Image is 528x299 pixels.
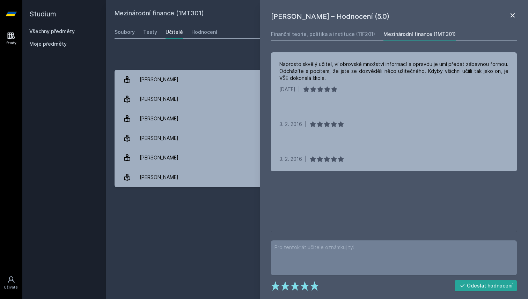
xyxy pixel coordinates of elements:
[115,8,441,20] h2: Mezinárodní finance (1MT301)
[115,167,520,187] a: [PERSON_NAME] 3 hodnocení 5.0
[166,29,183,36] div: Učitelé
[115,70,520,89] a: [PERSON_NAME]
[115,29,135,36] div: Soubory
[279,61,508,82] div: Naprosto skvělý učitel, ví obrovské množství informací a opravdu je umí předat zábavnou formou. O...
[140,151,178,165] div: [PERSON_NAME]
[140,73,178,87] div: [PERSON_NAME]
[191,25,217,39] a: Hodnocení
[115,25,135,39] a: Soubory
[279,86,295,93] div: [DATE]
[115,109,520,128] a: [PERSON_NAME] 2 hodnocení 4.0
[1,272,21,293] a: Uživatel
[143,29,157,36] div: Testy
[1,28,21,49] a: Study
[166,25,183,39] a: Učitelé
[279,121,302,128] div: 3. 2. 2016
[29,40,67,47] span: Moje předměty
[6,40,16,46] div: Study
[279,156,302,163] div: 3. 2. 2016
[140,92,178,106] div: [PERSON_NAME]
[115,128,520,148] a: [PERSON_NAME] 12 hodnocení 4.3
[191,29,217,36] div: Hodnocení
[143,25,157,39] a: Testy
[29,28,75,34] a: Všechny předměty
[4,285,19,290] div: Uživatel
[140,112,178,126] div: [PERSON_NAME]
[305,156,307,163] div: |
[305,121,307,128] div: |
[298,86,300,93] div: |
[115,148,520,167] a: [PERSON_NAME] 3 hodnocení 5.0
[115,89,520,109] a: [PERSON_NAME] 1 hodnocení 2.0
[140,170,178,184] div: [PERSON_NAME]
[140,131,178,145] div: [PERSON_NAME]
